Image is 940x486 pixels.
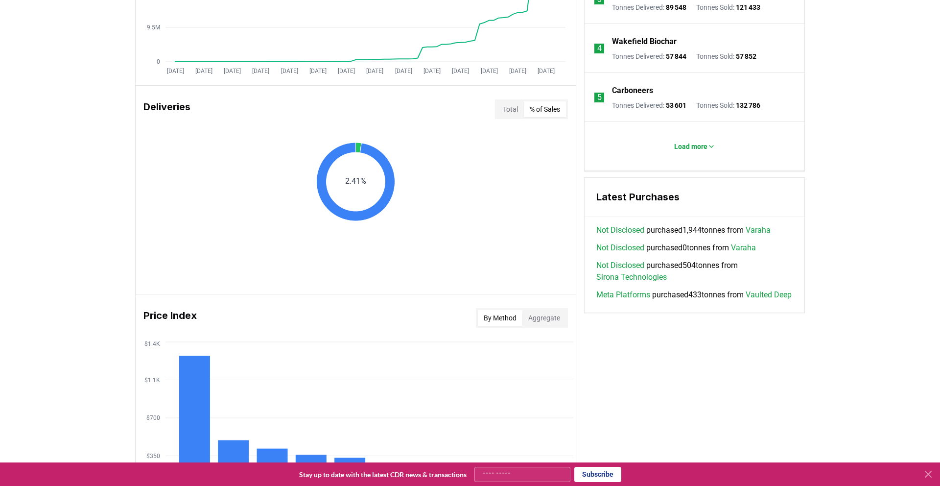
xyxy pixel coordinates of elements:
[524,101,566,117] button: % of Sales
[143,308,197,328] h3: Price Index
[666,101,686,109] span: 53 601
[596,242,644,254] a: Not Disclosed
[596,289,792,301] span: purchased 433 tonnes from
[395,68,412,74] tspan: [DATE]
[224,68,241,74] tspan: [DATE]
[596,260,644,271] a: Not Disclosed
[509,68,526,74] tspan: [DATE]
[338,68,355,74] tspan: [DATE]
[666,137,723,156] button: Load more
[596,224,771,236] span: purchased 1,944 tonnes from
[746,224,771,236] a: Varaha
[478,310,522,326] button: By Method
[596,242,756,254] span: purchased 0 tonnes from
[666,52,686,60] span: 57 844
[345,176,366,186] text: 2.41%
[481,68,498,74] tspan: [DATE]
[146,453,160,460] tspan: $350
[612,100,686,110] p: Tonnes Delivered :
[146,414,160,421] tspan: $700
[143,99,190,119] h3: Deliveries
[736,3,760,11] span: 121 433
[538,68,555,74] tspan: [DATE]
[366,68,383,74] tspan: [DATE]
[281,68,298,74] tspan: [DATE]
[736,101,760,109] span: 132 786
[736,52,756,60] span: 57 852
[746,289,792,301] a: Vaulted Deep
[252,68,269,74] tspan: [DATE]
[696,2,760,12] p: Tonnes Sold :
[144,340,160,347] tspan: $1.4K
[597,43,602,54] p: 4
[612,85,653,97] a: Carboneers
[666,3,686,11] span: 89 548
[612,36,677,48] a: Wakefield Biochar
[696,100,760,110] p: Tonnes Sold :
[597,92,602,103] p: 5
[167,68,184,74] tspan: [DATE]
[147,24,160,31] tspan: 9.5M
[596,289,650,301] a: Meta Platforms
[596,260,793,283] span: purchased 504 tonnes from
[596,190,793,204] h3: Latest Purchases
[596,224,644,236] a: Not Disclosed
[423,68,441,74] tspan: [DATE]
[696,51,756,61] p: Tonnes Sold :
[522,310,566,326] button: Aggregate
[674,142,707,151] p: Load more
[195,68,212,74] tspan: [DATE]
[497,101,524,117] button: Total
[452,68,469,74] tspan: [DATE]
[144,377,160,384] tspan: $1.1K
[612,2,686,12] p: Tonnes Delivered :
[157,58,160,65] tspan: 0
[309,68,327,74] tspan: [DATE]
[612,51,686,61] p: Tonnes Delivered :
[596,271,667,283] a: Sirona Technologies
[731,242,756,254] a: Varaha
